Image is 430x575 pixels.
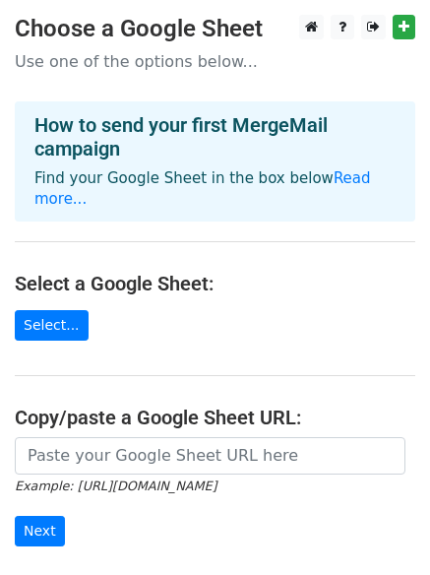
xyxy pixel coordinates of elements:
[15,310,89,341] a: Select...
[15,51,415,72] p: Use one of the options below...
[34,113,396,160] h4: How to send your first MergeMail campaign
[15,15,415,43] h3: Choose a Google Sheet
[15,437,405,475] input: Paste your Google Sheet URL here
[15,516,65,546] input: Next
[15,406,415,429] h4: Copy/paste a Google Sheet URL:
[34,168,396,210] p: Find your Google Sheet in the box below
[34,169,371,208] a: Read more...
[15,272,415,295] h4: Select a Google Sheet:
[15,479,216,493] small: Example: [URL][DOMAIN_NAME]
